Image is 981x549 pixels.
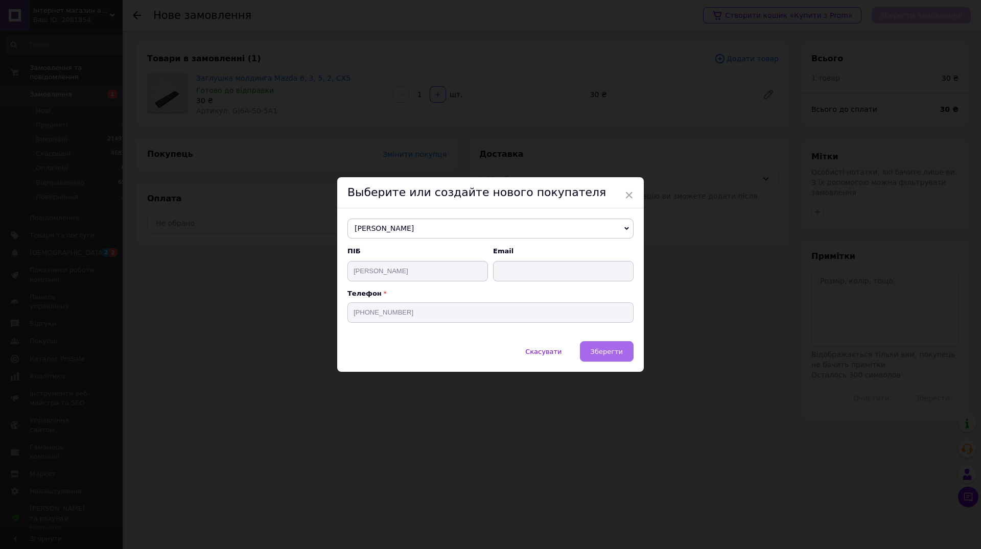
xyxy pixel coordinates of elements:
[515,341,572,362] button: Скасувати
[347,247,488,256] span: ПІБ
[347,290,634,297] p: Телефон
[347,302,634,323] input: +38 096 0000000
[525,348,562,355] span: Скасувати
[347,219,634,239] span: [PERSON_NAME]
[624,186,634,204] span: ×
[591,348,623,355] span: Зберегти
[580,341,634,362] button: Зберегти
[337,177,644,208] div: Выберите или создайте нового покупателя
[493,247,634,256] span: Email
